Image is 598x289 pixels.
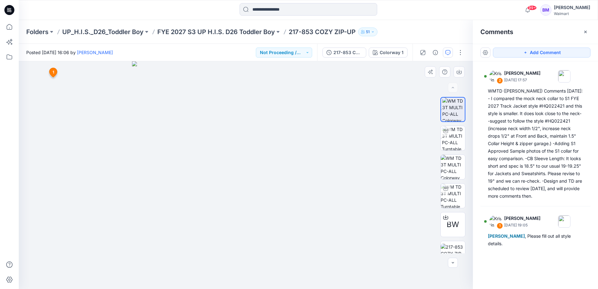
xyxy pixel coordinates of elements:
[480,28,513,36] h2: Comments
[369,48,408,58] button: Colorway 1
[358,28,378,36] button: 51
[132,61,360,289] img: eyJhbGciOiJIUzI1NiIsImtpZCI6IjAiLCJzbHQiOiJzZXMiLCJ0eXAiOiJKV1QifQ.eyJkYXRhIjp7InR5cGUiOiJzdG9yYW...
[527,5,537,10] span: 99+
[540,4,551,16] div: BM
[447,219,459,230] span: BW
[442,98,465,121] img: WM TD 3T MULTI PC-ALL Colorway wo Avatar
[322,48,366,58] button: 217-853 COZY ZIP-UP_UPDATE 9.19
[333,49,362,56] div: 217-853 COZY ZIP-UP_UPDATE 9.19
[504,77,540,83] p: [DATE] 17:57
[488,87,583,200] div: WMTD ([PERSON_NAME]) Comments [DATE]: - I compared the mock neck collar to S1 FYE 2027 Track Jack...
[77,50,113,55] a: [PERSON_NAME]
[157,28,275,36] a: FYE 2027 S3 UP H.I.S. D26 Toddler Boy
[554,11,590,16] div: Walmart
[442,126,465,150] img: WM TD 3T MULTI PC-ALL Turntable with Avatar
[489,70,502,83] img: Kristin Veit
[489,215,502,228] img: Kristin Veit
[62,28,144,36] a: UP_H.I.S._D26_Toddler Boy
[504,215,540,222] p: [PERSON_NAME]
[488,233,525,239] span: [PERSON_NAME]
[493,48,590,58] button: Add Comment
[504,222,540,228] p: [DATE] 19:05
[497,223,503,229] div: 1
[497,78,503,84] div: 2
[441,184,465,208] img: WM TD 3T MULTI PC-ALL Turntable with Avatar
[26,28,48,36] a: Folders
[380,49,403,56] div: Colorway 1
[441,155,465,179] img: WM TD 3T MULTI PC-ALL Colorway wo Avatar
[554,4,590,11] div: [PERSON_NAME]
[26,49,113,56] span: Posted [DATE] 16:06 by
[366,28,370,35] p: 51
[441,244,465,263] img: 217-853 COZY ZIP-UP
[504,69,540,77] p: [PERSON_NAME]
[289,28,356,36] p: 217-853 COZY ZIP-UP
[430,48,440,58] button: Details
[488,232,583,247] div: , Please fill out all style details.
